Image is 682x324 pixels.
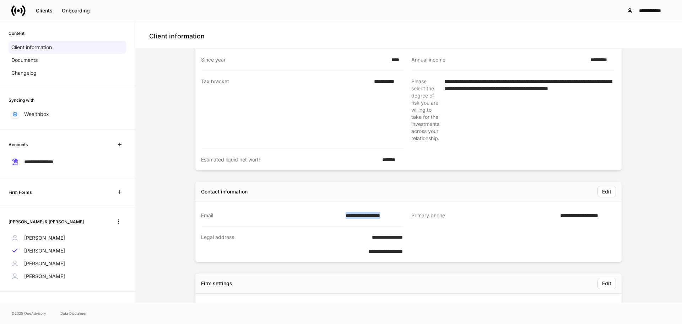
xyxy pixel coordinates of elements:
[31,5,57,16] button: Clients
[24,111,49,118] p: Wealthbox
[149,32,205,41] h4: Client information
[60,310,87,316] a: Data Disclaimer
[9,30,25,37] h6: Content
[411,212,556,219] div: Primary phone
[11,57,38,64] p: Documents
[11,310,46,316] span: © 2025 OneAdvisory
[36,8,53,13] div: Clients
[201,212,341,219] div: Email
[9,257,126,270] a: [PERSON_NAME]
[11,69,37,76] p: Changelog
[201,234,352,255] div: Legal address
[597,278,616,289] button: Edit
[11,44,52,51] p: Client information
[9,97,34,103] h6: Syncing with
[9,141,28,148] h6: Accounts
[62,8,90,13] div: Onboarding
[9,244,126,257] a: [PERSON_NAME]
[9,54,126,67] a: Documents
[201,280,232,287] div: Firm settings
[201,188,248,195] div: Contact information
[602,281,611,286] div: Edit
[24,247,65,254] p: [PERSON_NAME]
[57,5,94,16] button: Onboarding
[411,78,440,142] div: Please select the degree of risk you are willing to take for the investments across your relation...
[9,218,84,225] h6: [PERSON_NAME] & [PERSON_NAME]
[24,260,65,267] p: [PERSON_NAME]
[201,156,378,163] div: Estimated liquid net worth
[9,189,32,196] h6: Firm Forms
[602,189,611,194] div: Edit
[201,78,370,142] div: Tax bracket
[9,232,126,244] a: [PERSON_NAME]
[411,56,586,63] div: Annual income
[9,270,126,283] a: [PERSON_NAME]
[597,186,616,197] button: Edit
[24,273,65,280] p: [PERSON_NAME]
[24,234,65,241] p: [PERSON_NAME]
[9,67,126,79] a: Changelog
[9,41,126,54] a: Client information
[9,108,126,121] a: Wealthbox
[201,56,387,63] div: Since year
